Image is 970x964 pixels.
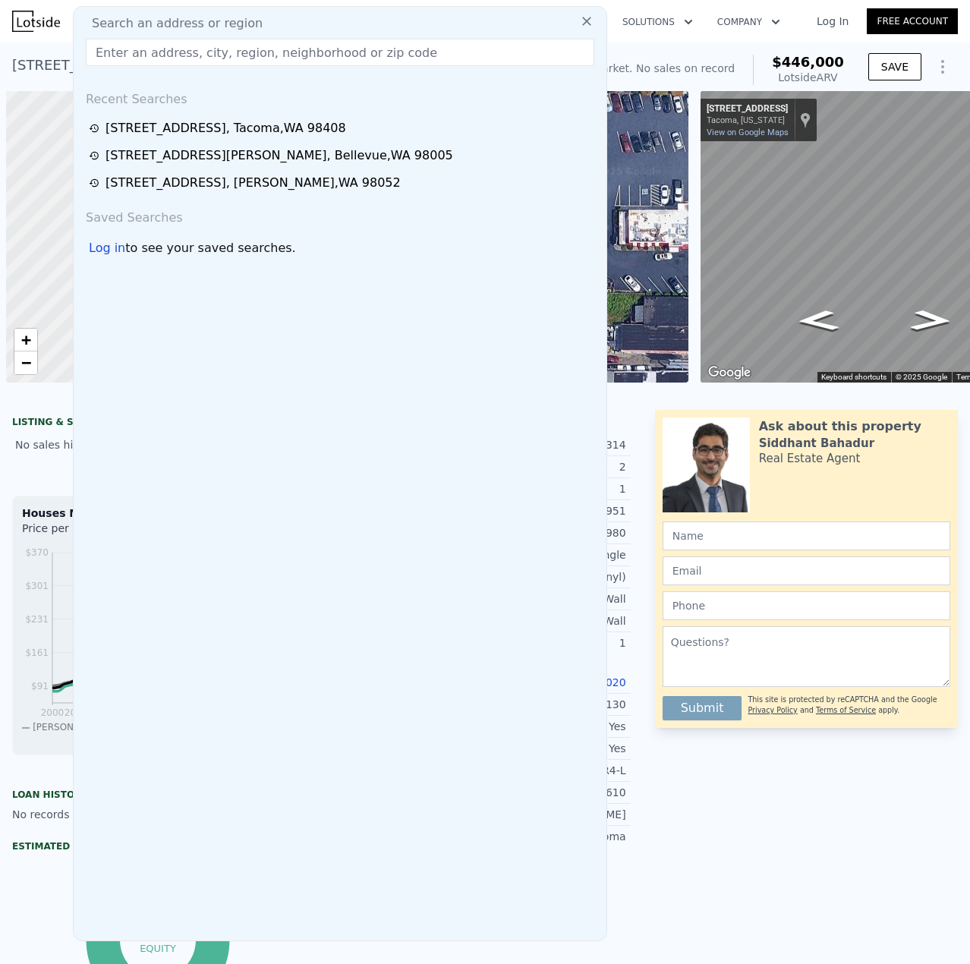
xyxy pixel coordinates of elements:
tspan: $370 [25,547,49,558]
tspan: $231 [25,614,49,625]
div: This site is protected by reCAPTCHA and the Google and apply. [748,690,950,720]
span: + [21,330,31,349]
button: Submit [663,696,742,720]
img: Lotside [12,11,60,32]
span: $446,000 [772,54,844,70]
button: Keyboard shortcuts [821,372,887,383]
div: 1,314 [485,437,626,452]
div: Recent Searches [80,78,600,115]
div: Saved Searches [80,197,600,233]
a: [STREET_ADDRESS], [PERSON_NAME],WA 98052 [89,174,596,192]
div: Siddhant Bahadur [759,436,874,451]
path: Go South, S C St [893,305,969,336]
div: R4-L [485,763,626,778]
input: Phone [663,591,950,620]
a: Show location on map [800,112,811,128]
input: Name [663,521,950,550]
div: Yes [485,719,626,734]
div: Off Market. No sales on record [574,61,735,76]
div: Log in [89,239,125,257]
a: Free Account [867,8,958,34]
tspan: 2002 [65,707,88,718]
a: Privacy Policy [748,706,797,714]
div: Tacoma, [US_STATE] [707,115,788,125]
div: [STREET_ADDRESS] , Tacoma , WA 98408 [12,55,287,76]
div: [STREET_ADDRESS] , Tacoma , WA 98408 [106,119,346,137]
div: Houses Median Sale [22,506,293,521]
button: Show Options [927,52,958,82]
a: [STREET_ADDRESS], Tacoma,WA 98408 [89,119,596,137]
span: to see your saved searches. [125,239,295,257]
tspan: $301 [25,581,49,591]
tspan: equity [140,942,176,953]
div: Lotside ARV [772,70,844,85]
div: [STREET_ADDRESS] [707,103,788,115]
span: Search an address or region [80,14,263,33]
path: Go North, S C St [779,305,857,336]
div: [STREET_ADDRESS] , [PERSON_NAME] , WA 98052 [106,174,401,192]
div: Tacoma [485,829,626,844]
div: Yes [485,741,626,756]
img: Google [704,363,754,383]
tspan: $91 [31,681,49,691]
div: Estimated Equity [12,840,303,852]
div: No records available. [12,807,303,822]
a: Zoom in [14,329,37,351]
span: © 2025 Google [896,373,947,381]
span: [PERSON_NAME] Co. [33,722,126,732]
a: Log In [798,14,867,29]
a: Open this area in Google Maps (opens a new window) [704,363,754,383]
div: Real Estate Agent [759,451,861,466]
span: − [21,353,31,372]
input: Email [663,556,950,585]
button: SAVE [868,53,921,80]
a: Zoom out [14,351,37,374]
input: Enter an address, city, region, neighborhood or zip code [86,39,594,66]
a: View on Google Maps [707,128,789,137]
div: LISTING & SALE HISTORY [12,416,303,431]
div: Ask about this property [759,417,921,436]
tspan: $161 [25,647,49,658]
div: Price per Square Foot [22,521,158,545]
div: No sales history record for this property. [12,431,303,458]
div: Loan history from public records [12,789,303,801]
div: [STREET_ADDRESS][PERSON_NAME] , Bellevue , WA 98005 [106,146,453,165]
button: Solutions [610,8,705,36]
a: Terms of Service [816,706,876,714]
tspan: 2000 [41,707,65,718]
button: Company [705,8,792,36]
a: [STREET_ADDRESS][PERSON_NAME], Bellevue,WA 98005 [89,146,596,165]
